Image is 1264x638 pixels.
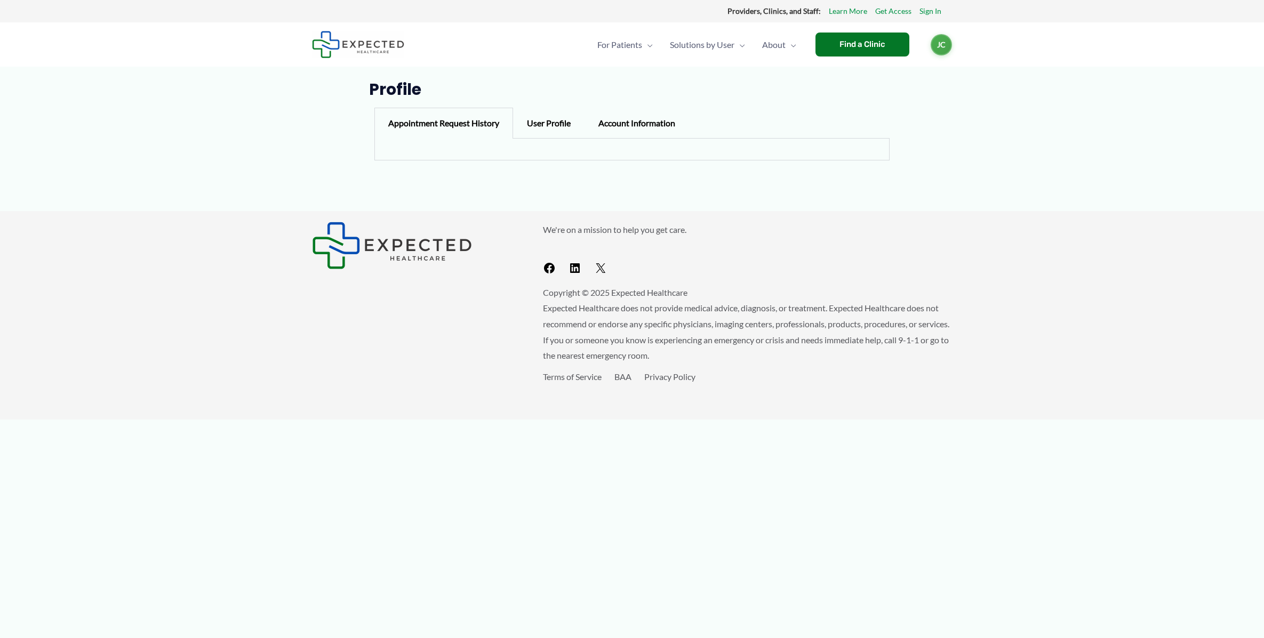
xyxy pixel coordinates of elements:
[762,26,786,63] span: About
[585,108,689,139] div: Account Information
[589,26,805,63] nav: Primary Site Navigation
[670,26,734,63] span: Solutions by User
[543,369,952,409] aside: Footer Widget 3
[543,303,949,360] span: Expected Healthcare does not provide medical advice, diagnosis, or treatment. Expected Healthcare...
[369,80,895,99] h1: Profile
[661,26,754,63] a: Solutions by UserMenu Toggle
[543,372,602,382] a: Terms of Service
[786,26,796,63] span: Menu Toggle
[312,31,404,58] img: Expected Healthcare Logo - side, dark font, small
[754,26,805,63] a: AboutMenu Toggle
[727,6,821,15] strong: Providers, Clinics, and Staff:
[589,26,661,63] a: For PatientsMenu Toggle
[312,222,472,269] img: Expected Healthcare Logo - side, dark font, small
[644,372,695,382] a: Privacy Policy
[614,372,631,382] a: BAA
[931,34,952,55] a: JC
[829,4,867,18] a: Learn More
[374,108,513,139] div: Appointment Request History
[597,26,642,63] span: For Patients
[312,222,516,269] aside: Footer Widget 1
[875,4,911,18] a: Get Access
[543,222,952,238] p: We're on a mission to help you get care.
[513,108,585,139] div: User Profile
[543,287,687,297] span: Copyright © 2025 Expected Healthcare
[919,4,941,18] a: Sign In
[734,26,745,63] span: Menu Toggle
[815,33,909,56] a: Find a Clinic
[642,26,653,63] span: Menu Toggle
[543,222,952,279] aside: Footer Widget 2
